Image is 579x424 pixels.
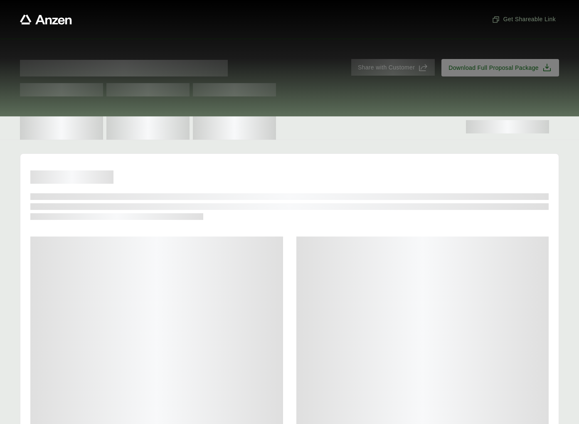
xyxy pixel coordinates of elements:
[20,15,72,25] a: Anzen website
[492,15,556,24] span: Get Shareable Link
[488,12,559,27] button: Get Shareable Link
[358,63,415,72] span: Share with Customer
[20,83,103,96] span: Test
[193,83,276,96] span: Test
[106,83,190,96] span: Test
[20,60,228,76] span: Proposal for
